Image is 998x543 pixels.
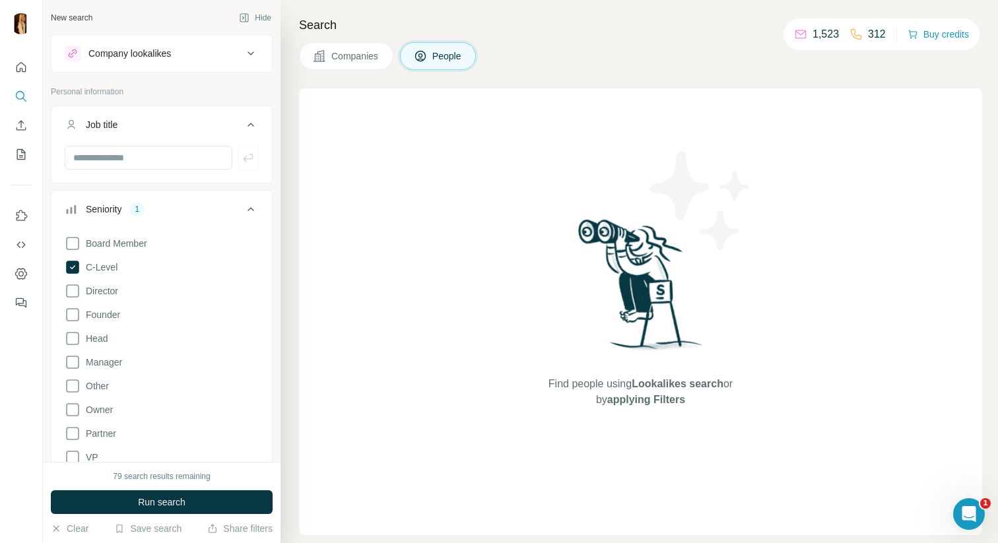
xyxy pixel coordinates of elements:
[632,378,723,389] span: Lookalikes search
[51,522,88,535] button: Clear
[51,193,272,230] button: Seniority1
[51,12,92,24] div: New search
[11,143,32,166] button: My lists
[129,203,145,215] div: 1
[432,49,463,63] span: People
[299,16,982,34] h4: Search
[81,284,118,298] span: Director
[81,379,109,393] span: Other
[11,233,32,257] button: Use Surfe API
[868,26,886,42] p: 312
[88,47,171,60] div: Company lookalikes
[572,216,710,363] img: Surfe Illustration - Woman searching with binoculars
[81,356,122,369] span: Manager
[11,113,32,137] button: Enrich CSV
[641,141,760,260] img: Surfe Illustration - Stars
[607,394,685,405] span: applying Filters
[51,109,272,146] button: Job title
[81,237,147,250] span: Board Member
[230,8,281,28] button: Hide
[81,332,108,345] span: Head
[207,522,273,535] button: Share filters
[138,495,185,509] span: Run search
[81,427,116,440] span: Partner
[51,490,273,514] button: Run search
[51,38,272,69] button: Company lookalikes
[11,84,32,108] button: Search
[980,498,991,509] span: 1
[114,522,182,535] button: Save search
[908,25,969,44] button: Buy credits
[86,118,117,131] div: Job title
[81,403,113,416] span: Owner
[81,308,120,321] span: Founder
[113,470,210,482] div: 79 search results remaining
[331,49,380,63] span: Companies
[11,13,32,34] img: Avatar
[81,261,117,274] span: C-Level
[11,262,32,286] button: Dashboard
[11,55,32,79] button: Quick start
[535,376,746,408] span: Find people using or by
[813,26,839,42] p: 1,523
[11,291,32,315] button: Feedback
[953,498,985,530] iframe: Intercom live chat
[11,204,32,228] button: Use Surfe on LinkedIn
[86,203,121,216] div: Seniority
[81,451,98,464] span: VP
[51,86,273,98] p: Personal information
